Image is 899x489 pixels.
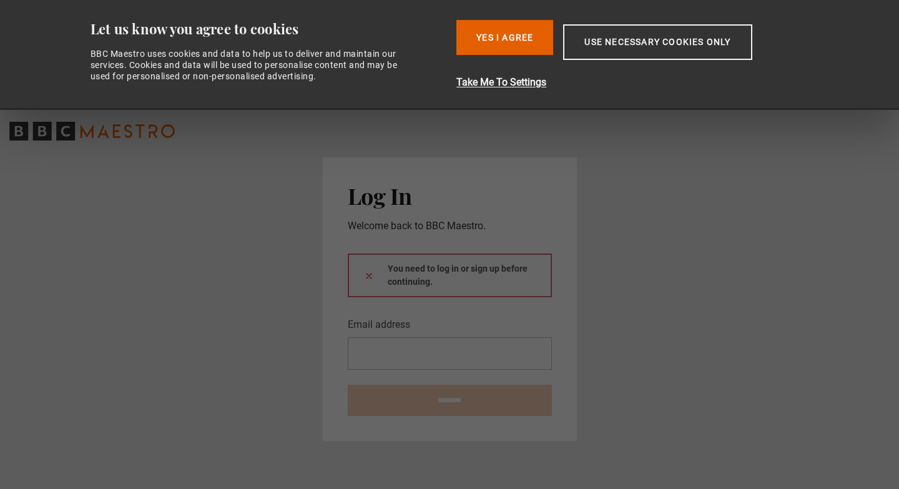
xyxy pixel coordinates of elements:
label: Email address [348,317,410,332]
h2: Log In [348,182,552,209]
button: Yes I Agree [456,20,553,55]
div: BBC Maestro uses cookies and data to help us to deliver and maintain our services. Cookies and da... [91,48,411,82]
button: Take Me To Settings [456,75,818,90]
div: Let us know you agree to cookies [91,20,447,38]
div: You need to log in or sign up before continuing. [348,254,552,297]
p: Welcome back to BBC Maestro. [348,219,552,234]
svg: BBC Maestro [9,122,175,141]
button: Use necessary cookies only [563,24,752,60]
